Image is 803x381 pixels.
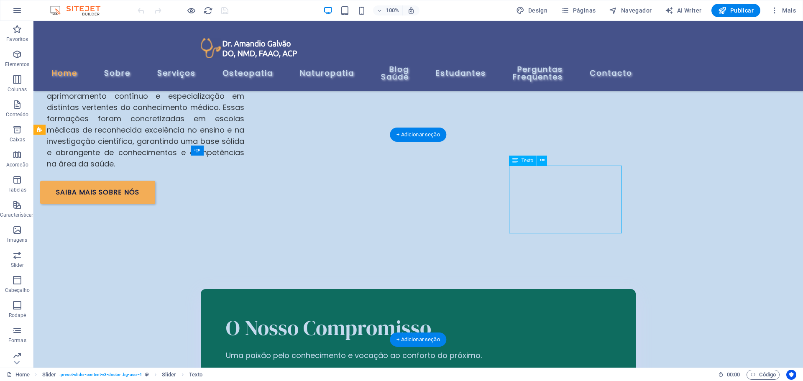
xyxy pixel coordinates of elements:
span: Design [516,6,547,15]
span: Publicar [718,6,754,15]
button: Clique aqui para sair do modo de visualização e continuar editando [186,5,196,15]
div: + Adicionar seção [390,332,446,347]
i: Ao redimensionar, ajusta automaticamente o nível de zoom para caber no dispositivo escolhido. [407,7,415,14]
img: Editor Logo [48,5,111,15]
span: Clique para selecionar. Clique duas vezes para editar [42,370,56,380]
p: Slider [11,262,24,268]
p: Caixas [10,136,26,143]
button: reload [203,5,213,15]
button: Navegador [606,4,655,17]
h6: 100% [386,5,399,15]
p: Cabeçalho [5,287,30,294]
nav: breadcrumb [42,370,203,380]
p: Colunas [8,86,27,93]
p: Favoritos [6,36,28,43]
p: Imagens [7,237,27,243]
span: Clique para selecionar. Clique duas vezes para editar [189,370,202,380]
p: Formas [8,337,26,344]
button: Design [513,4,551,17]
span: AI Writer [665,6,701,15]
p: Tabelas [8,187,26,193]
span: Código [750,370,776,380]
button: Publicar [711,4,760,17]
h6: Tempo de sessão [718,370,740,380]
p: Acordeão [6,161,28,168]
a: Clique para cancelar a seleção. Clique duas vezes para abrir as Páginas [7,370,30,380]
i: Recarregar página [203,6,213,15]
button: Páginas [557,4,599,17]
span: . preset-slider-content-v3-doctor .bg-user-4 [59,370,142,380]
span: Páginas [561,6,596,15]
p: Conteúdo [6,111,28,118]
button: Mais [767,4,799,17]
span: Mais [770,6,796,15]
button: Código [747,370,780,380]
div: + Adicionar seção [390,128,446,142]
button: AI Writer [662,4,705,17]
button: 100% [373,5,403,15]
p: Elementos [5,61,29,68]
button: Usercentrics [786,370,796,380]
span: Clique para selecionar. Clique duas vezes para editar [162,370,176,380]
span: : [733,371,734,378]
p: Rodapé [9,312,26,319]
i: Este elemento é uma predefinição personalizável [145,372,149,377]
span: 00 00 [727,370,740,380]
span: Navegador [609,6,652,15]
div: Design (Ctrl+Alt+Y) [513,4,551,17]
span: Texto [522,158,534,163]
